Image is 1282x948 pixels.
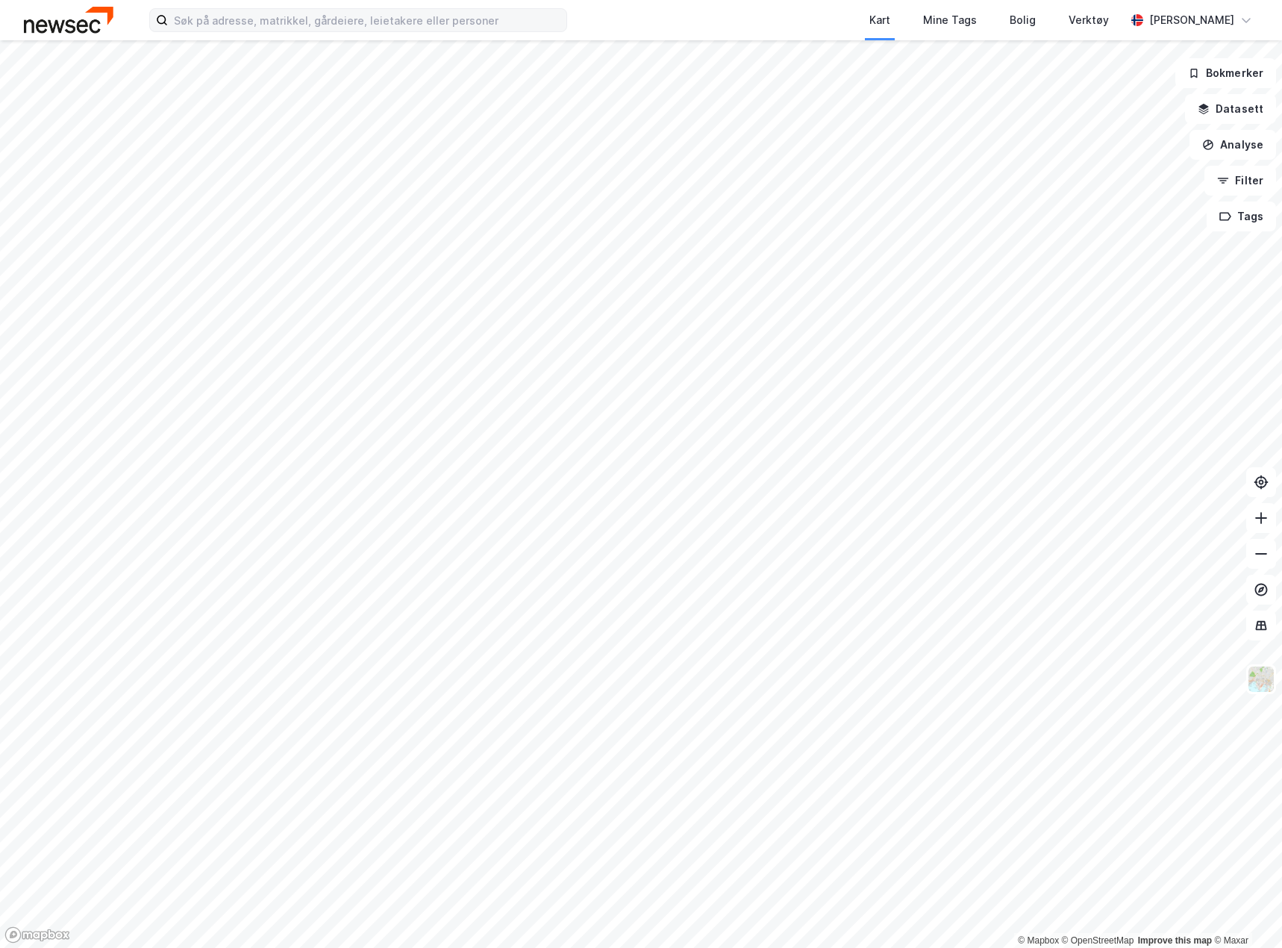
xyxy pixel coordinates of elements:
input: Søk på adresse, matrikkel, gårdeiere, leietakere eller personer [168,9,566,31]
div: Bolig [1010,11,1036,29]
div: Kart [869,11,890,29]
div: [PERSON_NAME] [1149,11,1234,29]
iframe: Chat Widget [1207,876,1282,948]
div: Verktøy [1069,11,1109,29]
a: OpenStreetMap [1062,935,1134,946]
button: Filter [1204,166,1276,196]
a: Mapbox homepage [4,926,70,944]
div: Mine Tags [923,11,977,29]
button: Datasett [1185,94,1276,124]
button: Tags [1207,202,1276,231]
img: newsec-logo.f6e21ccffca1b3a03d2d.png [24,7,113,33]
img: Z [1247,665,1275,693]
button: Analyse [1189,130,1276,160]
a: Improve this map [1138,935,1212,946]
button: Bokmerker [1175,58,1276,88]
a: Mapbox [1018,935,1059,946]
